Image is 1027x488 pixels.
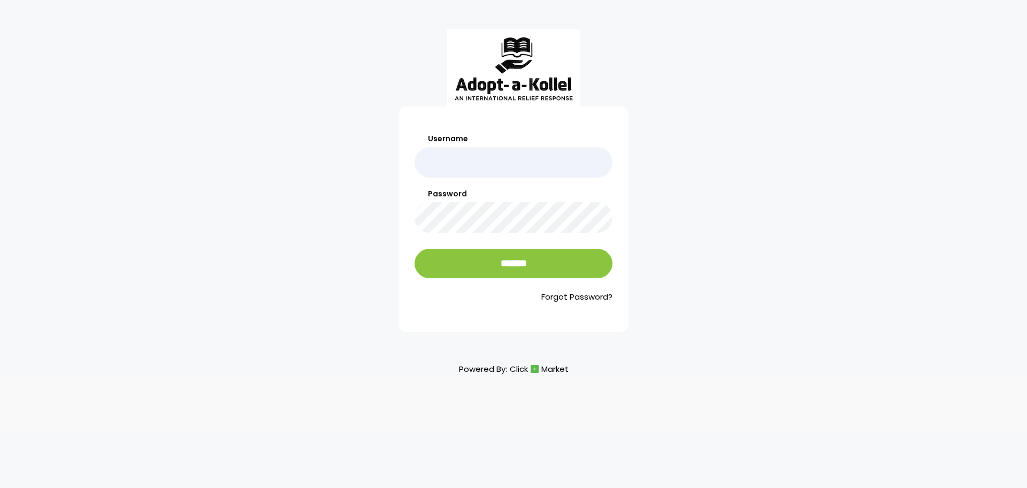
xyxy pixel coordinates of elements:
img: aak_logo_sm.jpeg [447,29,580,106]
a: ClickMarket [510,362,569,376]
label: Password [415,188,612,200]
img: cm_icon.png [531,365,539,373]
label: Username [415,133,612,144]
a: Forgot Password? [415,291,612,303]
p: Powered By: [459,362,569,376]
